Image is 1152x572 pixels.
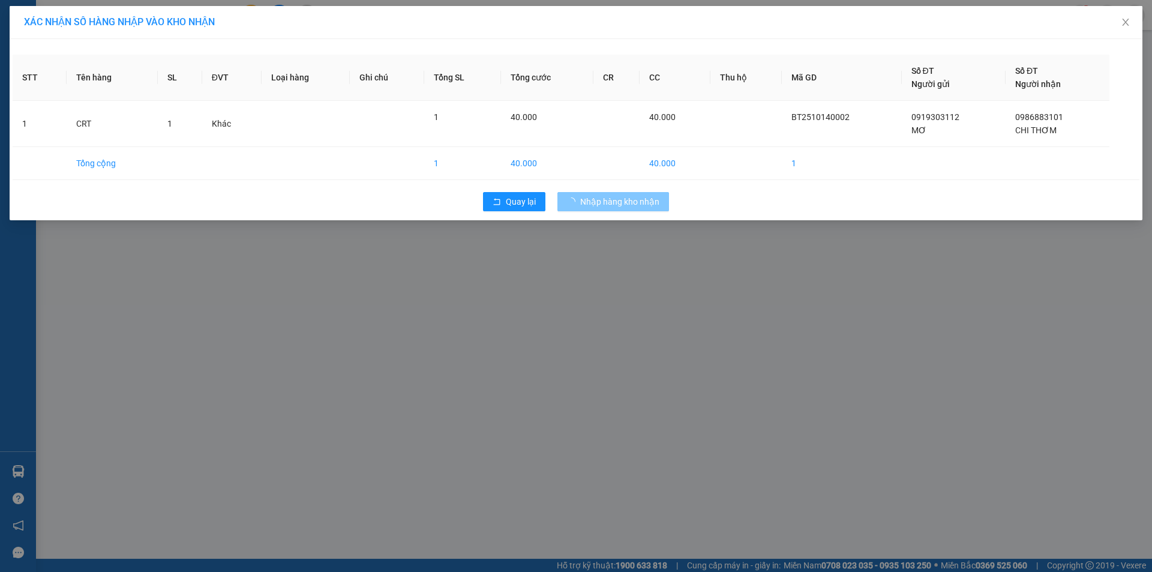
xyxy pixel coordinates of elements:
th: Tổng cước [501,55,593,101]
span: loading [567,197,580,206]
span: BT2510140002 [791,112,850,122]
th: Thu hộ [710,55,782,101]
span: Số ĐT [911,66,934,76]
td: 40.000 [501,147,593,180]
td: 1 [424,147,502,180]
th: STT [13,55,67,101]
span: 1 [167,119,172,128]
span: CHI THƠM [1015,125,1057,135]
th: Tên hàng [67,55,158,101]
span: 0986883101 [1015,112,1063,122]
span: Số ĐT [1015,66,1038,76]
span: Người gửi [911,79,950,89]
td: 40.000 [640,147,710,180]
td: 1 [13,101,67,147]
span: MƠ [911,125,926,135]
span: Gửi: [10,11,29,24]
th: Tổng SL [424,55,502,101]
td: Khác [202,101,262,147]
td: CRT [67,101,158,147]
span: 1 [434,112,439,122]
div: VP Đắk Ơ [10,10,85,39]
td: 1 [782,147,902,180]
div: ĐỨC [94,39,175,53]
span: close [1121,17,1130,27]
span: rollback [493,197,501,207]
button: Nhập hàng kho nhận [557,192,669,211]
td: Tổng cộng [67,147,158,180]
span: 40.000 [511,112,537,122]
th: Loại hàng [262,55,350,101]
th: CC [640,55,710,101]
th: ĐVT [202,55,262,101]
th: SL [158,55,202,101]
button: rollbackQuay lại [483,192,545,211]
span: 40.000 [649,112,676,122]
div: CH HOA THẮNG [10,39,85,68]
span: 0919303112 [911,112,959,122]
th: Ghi chú [350,55,424,101]
span: Quay lại [506,195,536,208]
span: Nhập hàng kho nhận [580,195,659,208]
th: Mã GD [782,55,902,101]
span: Nhận: [94,11,122,24]
span: Người nhận [1015,79,1061,89]
span: XÁC NHẬN SỐ HÀNG NHẬP VÀO KHO NHẬN [24,16,215,28]
button: Close [1109,6,1142,40]
div: VP Bình Triệu [94,10,175,39]
th: CR [593,55,640,101]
